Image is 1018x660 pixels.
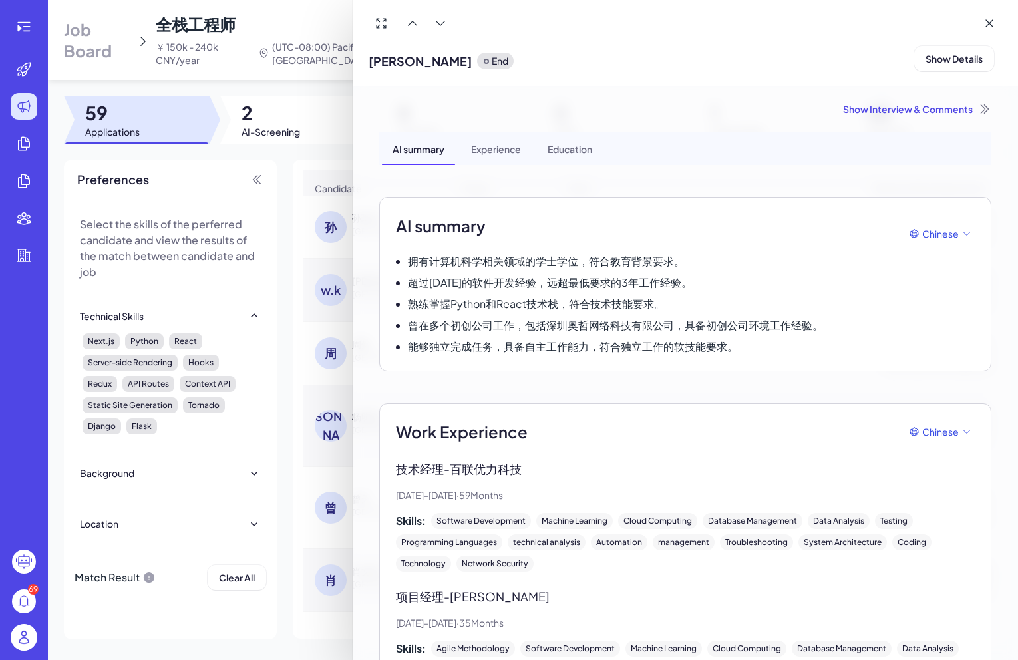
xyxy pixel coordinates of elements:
[382,132,455,165] div: AI summary
[875,513,913,529] div: Testing
[396,488,975,502] p: [DATE] - [DATE] · 59 Months
[396,534,502,550] div: Programming Languages
[456,556,534,572] div: Network Security
[707,641,786,657] div: Cloud Computing
[897,641,959,657] div: Data Analysis
[396,556,451,572] div: Technology
[396,587,975,605] p: 项目经理 - [PERSON_NAME]
[720,534,793,550] div: Troubleshooting
[408,339,738,355] p: 能够独立完成任务，具备自主工作能力，符合独立工作的软技能要求。
[922,425,959,439] span: Chinese
[431,641,515,657] div: Agile Methodology
[536,513,613,529] div: Machine Learning
[369,52,472,70] span: [PERSON_NAME]
[703,513,802,529] div: Database Management
[922,227,959,241] span: Chinese
[408,275,692,291] p: 超过[DATE]的软件开发经验，远超最低要求的3年工作经验。
[537,132,603,165] div: Education
[492,54,508,68] p: End
[396,460,975,478] p: 技术经理 - 百联优力科技
[408,253,685,269] p: 拥有计算机科学相关领域的学士学位，符合教育背景要求。
[408,296,665,312] p: 熟练掌握Python和React技术栈，符合技术技能要求。
[396,616,975,630] p: [DATE] - [DATE] · 35 Months
[591,534,647,550] div: Automation
[460,132,532,165] div: Experience
[520,641,620,657] div: Software Development
[808,513,870,529] div: Data Analysis
[625,641,702,657] div: Machine Learning
[379,102,991,116] div: Show Interview & Comments
[926,53,983,65] span: Show Details
[396,513,426,529] span: Skills:
[653,534,715,550] div: management
[408,317,823,333] p: 曾在多个初创公司工作，包括深圳奥哲网络科技有限公司，具备初创公司环境工作经验。
[892,534,932,550] div: Coding
[618,513,697,529] div: Cloud Computing
[431,513,531,529] div: Software Development
[508,534,586,550] div: technical analysis
[396,214,486,238] h2: AI summary
[792,641,892,657] div: Database Management
[798,534,887,550] div: System Architecture
[396,641,426,657] span: Skills:
[396,420,528,444] span: Work Experience
[914,46,994,71] button: Show Details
